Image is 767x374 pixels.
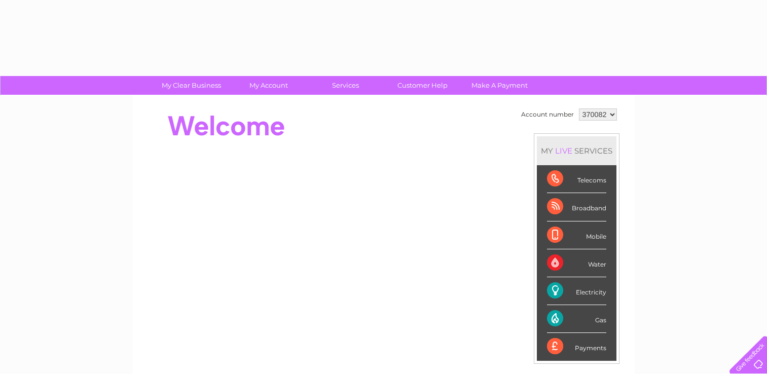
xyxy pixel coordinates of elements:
[547,277,606,305] div: Electricity
[547,333,606,360] div: Payments
[227,76,310,95] a: My Account
[547,165,606,193] div: Telecoms
[553,146,574,156] div: LIVE
[537,136,616,165] div: MY SERVICES
[304,76,387,95] a: Services
[547,221,606,249] div: Mobile
[458,76,541,95] a: Make A Payment
[150,76,233,95] a: My Clear Business
[381,76,464,95] a: Customer Help
[519,106,576,123] td: Account number
[547,249,606,277] div: Water
[547,193,606,221] div: Broadband
[547,305,606,333] div: Gas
